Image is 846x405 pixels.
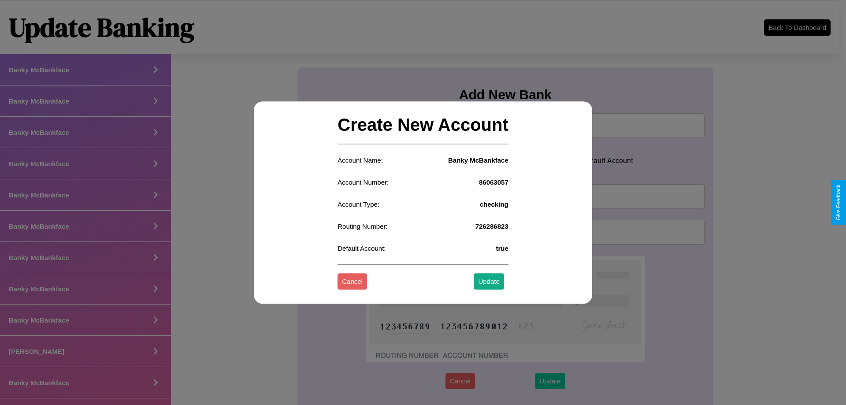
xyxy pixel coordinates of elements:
p: Account Name: [338,154,383,166]
button: Update [474,274,504,290]
div: Give Feedback [835,185,842,220]
button: Cancel [338,274,367,290]
h4: true [496,245,508,252]
p: Routing Number: [338,220,387,232]
p: Account Number: [338,176,389,188]
p: Default Account: [338,242,386,254]
h4: Banky McBankface [448,156,508,164]
p: Account Type: [338,198,379,210]
h2: Create New Account [338,106,508,144]
h4: 86063057 [479,178,508,186]
h4: checking [480,201,508,208]
h4: 726286823 [475,223,508,230]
